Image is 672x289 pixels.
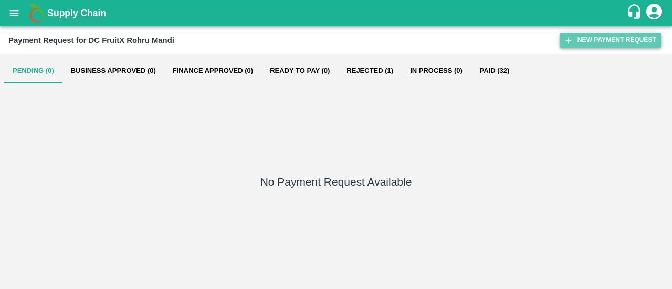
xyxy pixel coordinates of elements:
button: In Process (0) [402,58,471,83]
button: New Payment Request [560,33,661,48]
b: Payment Request for DC FruitX Rohru Mandi [8,36,174,45]
img: logo [26,3,47,24]
button: Finance Approved (0) [164,58,261,83]
button: Paid (32) [471,58,518,83]
button: open drawer [2,1,26,25]
button: Rejected (1) [338,58,402,83]
button: Pending (0) [4,58,62,83]
button: Business Approved (0) [62,58,164,83]
div: customer-support [626,4,645,23]
a: Supply Chain [47,6,626,20]
div: account of current user [645,2,664,24]
button: Ready To Pay (0) [261,58,338,83]
h5: No Payment Request Available [260,175,412,189]
b: Supply Chain [47,8,106,18]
